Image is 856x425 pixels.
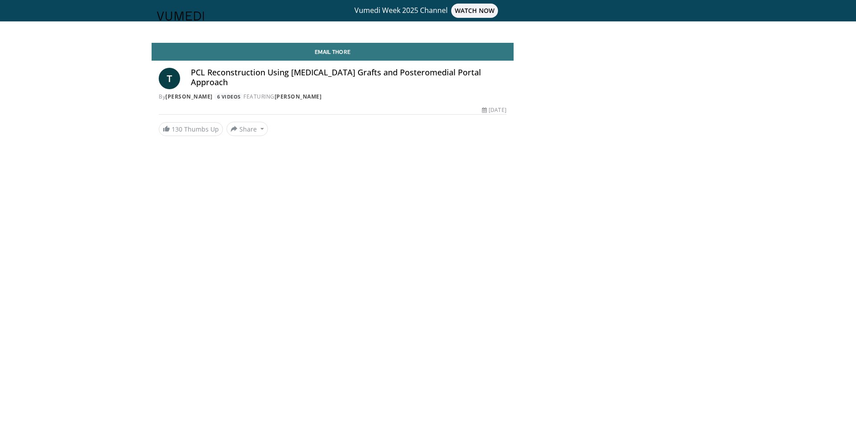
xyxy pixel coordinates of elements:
[482,106,506,114] div: [DATE]
[191,68,506,87] h4: PCL Reconstruction Using [MEDICAL_DATA] Grafts and Posteromedial Portal Approach
[226,122,268,136] button: Share
[159,122,223,136] a: 130 Thumbs Up
[159,93,506,101] div: By FEATURING
[157,12,204,21] img: VuMedi Logo
[275,93,322,100] a: [PERSON_NAME]
[214,93,243,100] a: 6 Videos
[159,68,180,89] a: T
[172,125,182,133] span: 130
[165,93,213,100] a: [PERSON_NAME]
[152,43,514,61] a: Email Thore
